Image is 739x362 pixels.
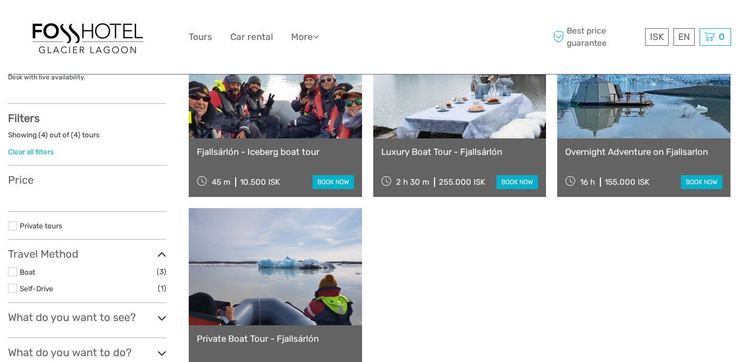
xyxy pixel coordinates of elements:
label: 4 [41,130,45,140]
span: Best price guarantee [550,25,642,48]
div: 10.500 ISK [240,177,280,187]
label: 4 [74,130,78,140]
h3: What do you want to do? [8,346,166,359]
span: (3) [157,266,166,278]
a: Clear all filters [8,147,54,156]
h3: Price [8,174,166,186]
div: 255.000 ISK [439,177,485,187]
a: book now [496,175,538,189]
div: Showing ( ) out of ( ) tours [8,130,166,146]
span: 2 h 30 m [396,177,429,187]
img: 1303-6910c56d-1cb8-4c54-b886-5f11292459f5_logo_big.jpg [29,18,146,56]
a: Fjallsárlón - Iceberg boat tour [197,146,354,157]
h3: Travel Method [8,248,166,260]
a: Overnight Adventure on Fjallsarlon [565,146,722,157]
a: Private tours [20,221,62,230]
a: Self-Drive [20,284,53,293]
span: 0 [717,31,726,42]
a: book now [312,175,354,189]
a: More [291,29,319,45]
div: 155.000 ISK [605,177,649,187]
a: Boat [20,268,35,276]
h3: What do you want to see? [8,311,166,324]
strong: Filters [8,112,39,125]
a: book now [681,175,722,189]
a: Tours [189,29,212,45]
span: ISK [650,31,664,42]
a: Luxury Boat Tour - Fjallsárlón [381,146,539,157]
span: (1) [158,282,166,294]
span: 16 h [580,177,595,187]
a: Private Boat Tour - Fjallsárlón [197,333,354,344]
span: 45 m [212,177,230,187]
div: EN [673,28,695,46]
a: Car rental [230,29,273,45]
